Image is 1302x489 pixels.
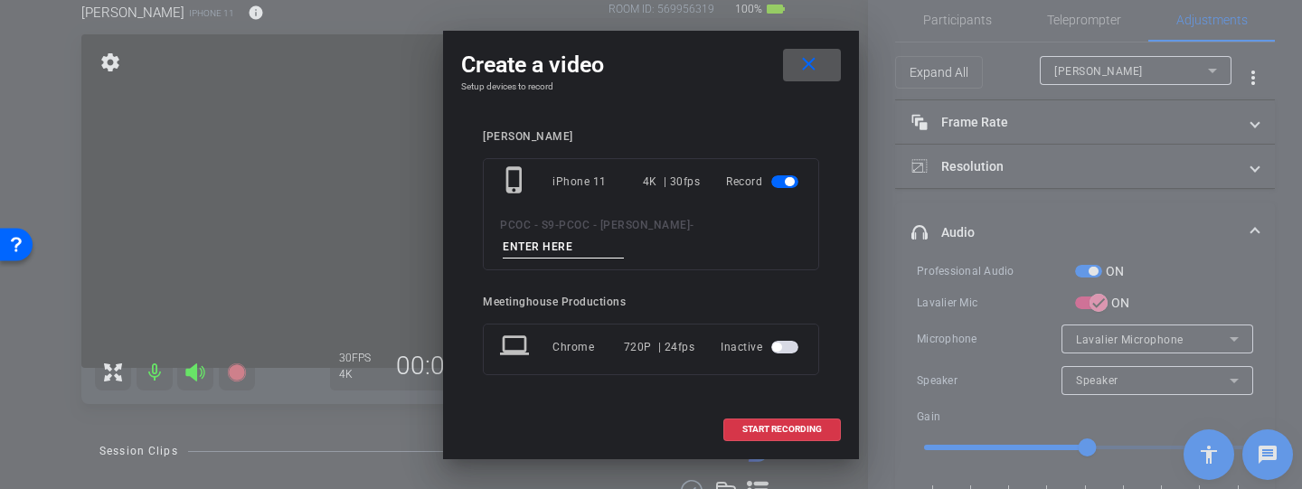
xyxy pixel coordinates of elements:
[461,49,841,81] div: Create a video
[552,331,624,363] div: Chrome
[503,236,624,259] input: ENTER HERE
[726,165,802,198] div: Record
[559,219,690,231] span: PCOC - [PERSON_NAME]
[721,331,802,363] div: Inactive
[643,165,701,198] div: 4K | 30fps
[797,53,820,76] mat-icon: close
[690,219,694,231] span: -
[461,81,841,92] h4: Setup devices to record
[500,165,533,198] mat-icon: phone_iphone
[483,296,819,309] div: Meetinghouse Productions
[500,219,555,231] span: PCOC - S9
[483,130,819,144] div: [PERSON_NAME]
[723,418,841,441] button: START RECORDING
[742,425,822,434] span: START RECORDING
[500,331,533,363] mat-icon: laptop
[552,165,643,198] div: iPhone 11
[624,331,695,363] div: 720P | 24fps
[555,219,560,231] span: -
